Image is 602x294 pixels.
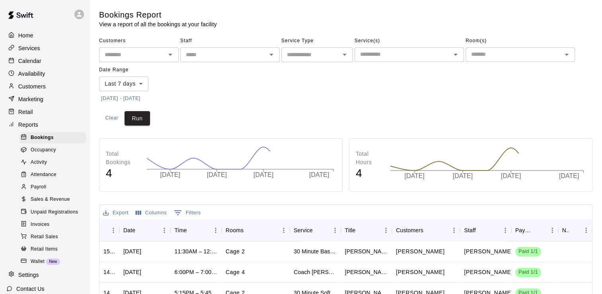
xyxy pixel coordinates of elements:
a: Retail [6,106,83,118]
div: Notes [562,219,569,241]
span: Occupancy [31,146,56,154]
a: Reports [6,119,83,131]
button: Menu [546,224,558,236]
div: 11:30AM – 12:00PM [174,247,217,255]
div: Retail Items [19,244,86,255]
span: Activity [31,159,47,167]
div: Sat, Oct 11, 2025 [123,247,141,255]
div: Payment [515,219,535,241]
p: Customers [18,82,46,90]
button: Sort [569,225,580,236]
div: Activity [19,157,86,168]
span: Sales & Revenue [31,196,70,204]
div: Wed, Oct 08, 2025 [123,268,141,276]
div: Date [119,219,170,241]
a: Retail Items [19,243,90,255]
div: Staff [464,219,475,241]
a: Activity [19,157,90,169]
div: Levi Pucilowski [345,268,388,276]
div: 1512567 [103,247,115,255]
p: Total Bookings [106,150,138,167]
div: Rooms [222,219,290,241]
span: Customers [99,35,179,47]
button: Menu [278,224,290,236]
p: Calendar [18,57,41,65]
a: Unpaid Registrations [19,206,90,218]
button: Run [125,111,150,126]
span: Bookings [31,134,54,142]
div: ID [99,219,119,241]
span: Date Range [99,64,169,76]
a: Occupancy [19,144,90,156]
a: Home [6,29,83,41]
button: Open [450,49,461,60]
tspan: [DATE] [309,171,329,178]
button: Sort [423,225,434,236]
button: Open [165,49,176,60]
a: Attendance [19,169,90,181]
div: Retail Sales [19,231,86,243]
button: Menu [380,224,392,236]
button: Menu [329,224,341,236]
div: 6:00PM – 7:00PM [174,268,217,276]
p: Cage 4 [226,268,245,276]
div: Customers [396,219,423,241]
button: Select columns [134,207,169,219]
button: Open [561,49,572,60]
button: Sort [187,225,198,236]
div: Payroll [19,182,86,193]
tspan: [DATE] [501,172,521,179]
tspan: [DATE] [160,171,180,178]
button: Menu [210,224,222,236]
div: Service [294,219,313,241]
p: Brent Leffingwell [464,268,512,276]
div: Coach Leffingwell 1 Hour Baseball Lesson [294,268,337,276]
a: Calendar [6,55,83,67]
a: Payroll [19,181,90,194]
span: Unpaid Registrations [31,208,78,216]
button: Sort [103,225,115,236]
a: Customers [6,80,83,92]
tspan: [DATE] [253,171,273,178]
button: Clear [99,111,125,126]
button: Menu [448,224,460,236]
div: Payment [511,219,558,241]
div: Unpaid Registrations [19,207,86,218]
div: Staff [460,219,511,241]
a: Retail Sales [19,231,90,243]
a: Invoices [19,218,90,231]
button: Sort [476,225,487,236]
p: Reports [18,121,38,129]
div: Settings [6,269,83,281]
span: Paid 1/1 [515,269,541,276]
div: Rooms [226,219,244,241]
button: [DATE] - [DATE] [99,92,142,105]
div: Sales & Revenue [19,194,86,205]
span: Attendance [31,171,56,179]
span: Service Type [281,35,353,47]
p: Contact Us [16,285,45,293]
button: Sort [355,225,366,236]
div: Attendance [19,169,86,180]
button: Sort [535,225,546,236]
tspan: [DATE] [207,171,227,178]
div: Title [345,219,356,241]
button: Menu [107,224,119,236]
p: Marketing [18,95,43,103]
p: View a report of all the bookings at your facility [99,20,217,28]
div: Bookings [19,132,86,143]
h4: 4 [356,167,382,180]
tspan: [DATE] [453,172,473,179]
button: Open [266,49,277,60]
p: Chandler Albergucci [396,247,444,256]
div: Notes [558,219,592,241]
h5: Bookings Report [99,10,217,20]
span: Service(s) [355,35,464,47]
button: Sort [313,225,324,236]
div: 30 Minute Baseball Batting Lesson [294,247,337,255]
p: Levi Pucilowski [396,268,444,276]
div: Time [170,219,221,241]
div: Service [290,219,341,241]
